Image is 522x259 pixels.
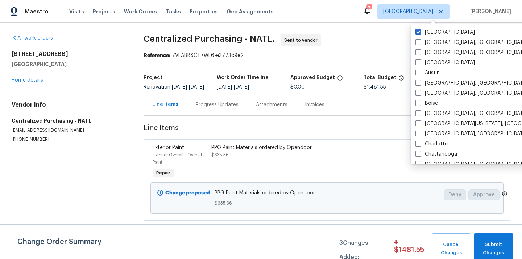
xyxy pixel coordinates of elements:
[153,145,184,150] span: Exterior Paint
[172,85,204,90] span: -
[398,75,404,85] span: The total cost of line items that have been proposed by Opendoor. This sum includes line items th...
[215,200,439,207] span: $635.36
[256,101,287,108] div: Attachments
[467,8,511,15] span: [PERSON_NAME]
[364,75,396,80] h5: Total Budget
[415,100,438,107] label: Boise
[366,4,372,12] div: 7
[69,8,84,15] span: Visits
[12,101,126,108] h4: Vendor Info
[153,153,202,164] span: Exterior Overall - Overall Paint
[12,78,43,83] a: Home details
[415,59,475,66] label: [GEOGRAPHIC_DATA]
[215,189,439,197] span: PPG Paint Materials ordered by Opendoor
[290,75,335,80] h5: Approved Budget
[25,8,49,15] span: Maestro
[12,50,126,58] h2: [STREET_ADDRESS]
[305,101,324,108] div: Invoices
[144,85,204,90] span: Renovation
[290,85,305,90] span: $0.00
[12,36,53,41] a: All work orders
[383,8,433,15] span: [GEOGRAPHIC_DATA]
[468,189,500,200] button: Approve
[144,34,275,43] span: Centralized Purchasing - NATL.
[477,240,510,257] span: Submit Changes
[211,144,354,151] div: PPG Paint Materials ordered by Opendoor
[234,85,249,90] span: [DATE]
[152,101,178,108] div: Line Items
[284,37,320,44] span: Sent to vendor
[190,8,218,15] span: Properties
[415,69,440,77] label: Austin
[196,101,239,108] div: Progress Updates
[211,153,229,157] span: $635.36
[502,191,507,198] span: Only a market manager or an area construction manager can approve
[144,52,510,59] div: 7VEABR8CT7WF6-e3773c9e2
[415,151,457,158] label: Chattanooga
[217,85,232,90] span: [DATE]
[144,53,170,58] b: Reference:
[12,117,126,124] h5: Centralized Purchasing - NATL.
[12,61,126,68] h5: [GEOGRAPHIC_DATA]
[172,85,187,90] span: [DATE]
[415,140,448,148] label: Charlotte
[144,124,472,138] span: Line Items
[217,75,269,80] h5: Work Order Timeline
[124,8,157,15] span: Work Orders
[217,85,249,90] span: -
[435,240,467,257] span: Cancel Changes
[12,127,126,133] p: [EMAIL_ADDRESS][DOMAIN_NAME]
[12,136,126,143] p: [PHONE_NUMBER]
[165,190,210,196] b: Change proposed
[189,85,204,90] span: [DATE]
[93,8,115,15] span: Projects
[444,189,466,200] button: Deny
[153,169,173,177] span: Repair
[364,85,386,90] span: $1,481.55
[337,75,343,85] span: The total cost of line items that have been approved by both Opendoor and the Trade Partner. This...
[227,8,274,15] span: Geo Assignments
[415,29,475,36] label: [GEOGRAPHIC_DATA]
[166,9,181,14] span: Tasks
[144,75,162,80] h5: Project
